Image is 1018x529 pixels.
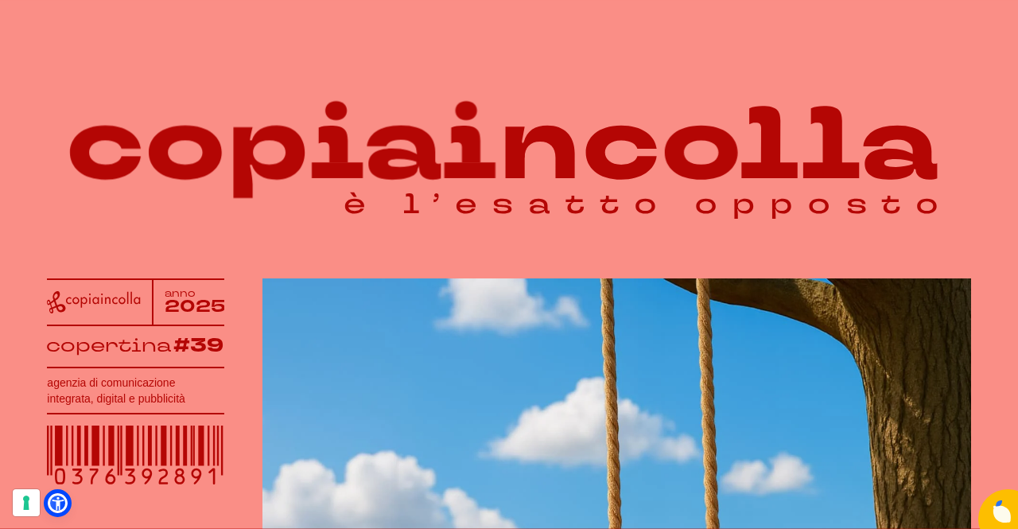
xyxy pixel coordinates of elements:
tspan: copertina [46,333,171,357]
tspan: #39 [173,333,223,359]
tspan: 2025 [165,294,226,318]
button: Le tue preferenze relative al consenso per le tecnologie di tracciamento [13,489,40,516]
tspan: anno [165,287,196,300]
h1: agenzia di comunicazione integrata, digital e pubblicità [47,375,224,406]
a: Open Accessibility Menu [48,493,68,513]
